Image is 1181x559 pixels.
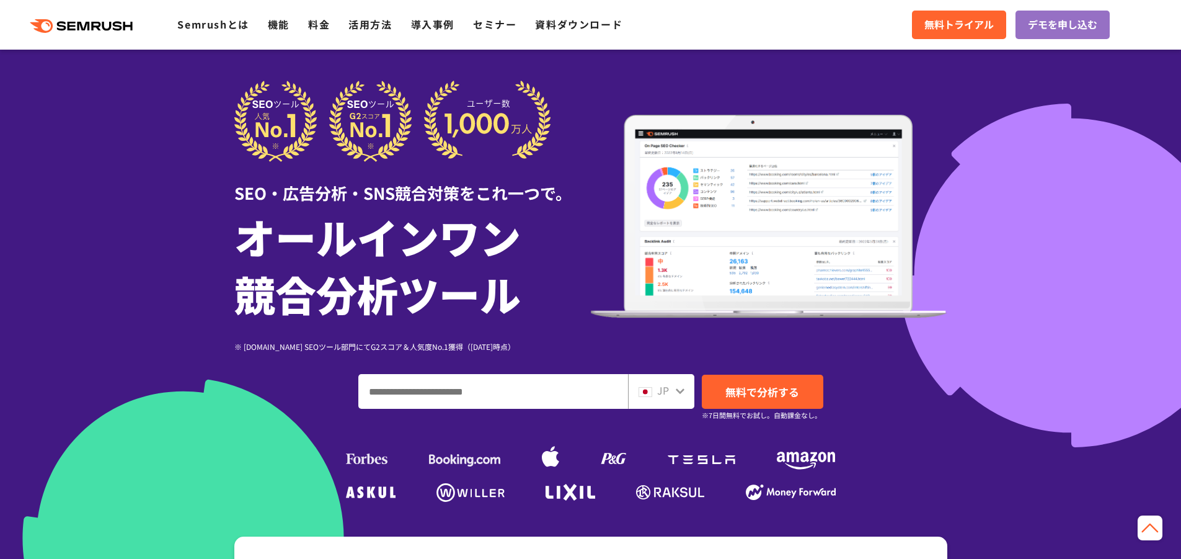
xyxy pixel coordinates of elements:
small: ※7日間無料でお試し。自動課金なし。 [702,409,821,421]
h1: オールインワン 競合分析ツール [234,208,591,322]
span: 無料トライアル [924,17,994,33]
a: 機能 [268,17,290,32]
span: JP [657,383,669,398]
a: 活用方法 [348,17,392,32]
span: 無料で分析する [725,384,799,400]
a: 無料で分析する [702,375,823,409]
div: SEO・広告分析・SNS競合対策をこれ一つで。 [234,162,591,205]
input: ドメイン、キーワードまたはURLを入力してください [359,375,627,408]
a: Semrushとは [177,17,249,32]
a: 導入事例 [411,17,454,32]
div: ※ [DOMAIN_NAME] SEOツール部門にてG2スコア＆人気度No.1獲得（[DATE]時点） [234,341,591,352]
a: 無料トライアル [912,11,1006,39]
a: 資料ダウンロード [535,17,622,32]
span: デモを申し込む [1028,17,1097,33]
a: セミナー [473,17,516,32]
a: 料金 [308,17,330,32]
a: デモを申し込む [1015,11,1110,39]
